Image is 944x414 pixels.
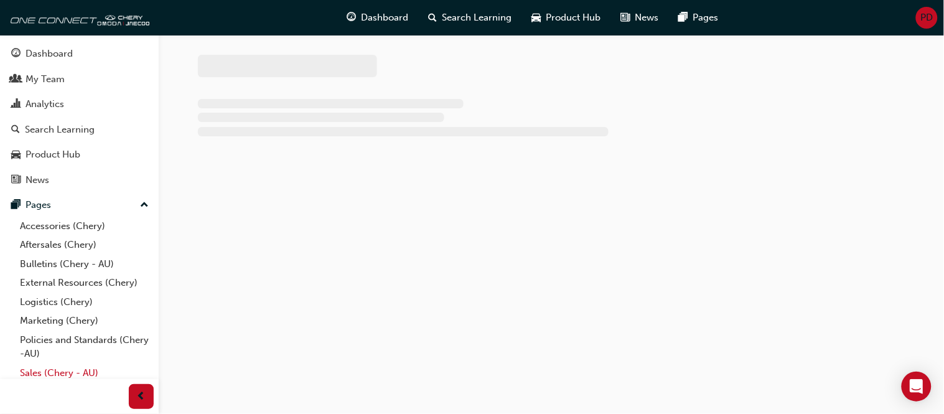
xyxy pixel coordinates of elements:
[347,10,357,26] span: guage-icon
[15,235,154,255] a: Aftersales (Chery)
[5,42,154,65] a: Dashboard
[635,11,659,25] span: News
[522,5,611,31] a: car-iconProduct Hub
[26,97,64,111] div: Analytics
[669,5,729,31] a: pages-iconPages
[621,10,630,26] span: news-icon
[5,194,154,217] button: Pages
[442,11,512,25] span: Search Learning
[429,10,437,26] span: search-icon
[26,47,73,61] div: Dashboard
[25,123,95,137] div: Search Learning
[921,11,933,25] span: PD
[26,148,80,162] div: Product Hub
[5,143,154,166] a: Product Hub
[15,255,154,274] a: Bulletins (Chery - AU)
[15,273,154,293] a: External Resources (Chery)
[11,125,20,136] span: search-icon
[5,68,154,91] a: My Team
[15,311,154,331] a: Marketing (Chery)
[679,10,688,26] span: pages-icon
[916,7,938,29] button: PD
[419,5,522,31] a: search-iconSearch Learning
[337,5,419,31] a: guage-iconDashboard
[26,198,51,212] div: Pages
[15,364,154,383] a: Sales (Chery - AU)
[611,5,669,31] a: news-iconNews
[26,173,49,187] div: News
[15,293,154,312] a: Logistics (Chery)
[693,11,719,25] span: Pages
[140,197,149,214] span: up-icon
[11,49,21,60] span: guage-icon
[11,74,21,85] span: people-icon
[6,5,149,30] img: oneconnect
[137,389,146,405] span: prev-icon
[546,11,601,25] span: Product Hub
[11,149,21,161] span: car-icon
[15,331,154,364] a: Policies and Standards (Chery -AU)
[532,10,541,26] span: car-icon
[11,99,21,110] span: chart-icon
[5,169,154,192] a: News
[11,175,21,186] span: news-icon
[5,93,154,116] a: Analytics
[902,372,932,402] div: Open Intercom Messenger
[362,11,409,25] span: Dashboard
[5,40,154,194] button: DashboardMy TeamAnalyticsSearch LearningProduct HubNews
[15,217,154,236] a: Accessories (Chery)
[11,200,21,211] span: pages-icon
[5,118,154,141] a: Search Learning
[26,72,65,87] div: My Team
